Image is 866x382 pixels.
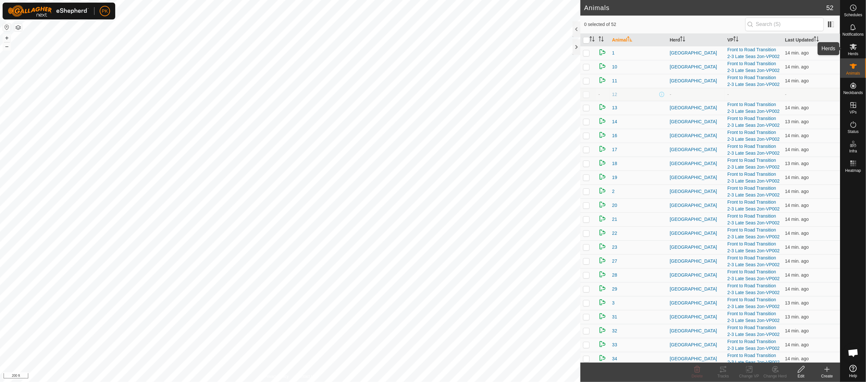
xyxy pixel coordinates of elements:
[670,300,722,306] div: [GEOGRAPHIC_DATA]
[845,169,861,173] span: Heatmap
[785,119,809,124] span: Sep 17, 2025, 7:32 AM
[785,133,809,138] span: Sep 17, 2025, 7:32 AM
[846,71,860,75] span: Animals
[14,24,22,31] button: Map Layers
[670,160,722,167] div: [GEOGRAPHIC_DATA]
[599,229,606,236] img: returning on
[727,102,780,114] a: Front to Road Transition 2-3 Late Seas 2on-VP002
[599,215,606,222] img: returning on
[727,241,780,253] a: Front to Road Transition 2-3 Late Seas 2on-VP002
[785,92,786,97] span: -
[3,34,11,42] button: +
[727,144,780,156] a: Front to Road Transition 2-3 Late Seas 2on-VP002
[727,213,780,225] a: Front to Road Transition 2-3 Late Seas 2on-VP002
[102,8,108,15] span: PK
[727,172,780,184] a: Front to Road Transition 2-3 Late Seas 2on-VP002
[599,284,606,292] img: returning on
[612,160,617,167] span: 18
[589,37,595,42] p-sorticon: Activate to sort
[736,373,762,379] div: Change VP
[612,132,617,139] span: 16
[670,146,722,153] div: [GEOGRAPHIC_DATA]
[670,91,722,98] div: -
[599,37,604,42] p-sorticon: Activate to sort
[3,42,11,50] button: –
[612,188,615,195] span: 2
[599,62,606,70] img: returning on
[727,283,780,295] a: Front to Road Transition 2-3 Late Seas 2on-VP002
[612,216,617,223] span: 21
[612,230,617,237] span: 22
[599,187,606,195] img: returning on
[727,311,780,323] a: Front to Road Transition 2-3 Late Seas 2on-VP002
[849,149,857,153] span: Infra
[725,34,783,46] th: VP
[599,76,606,84] img: returning on
[670,328,722,334] div: [GEOGRAPHIC_DATA]
[785,175,809,180] span: Sep 17, 2025, 7:31 AM
[843,91,863,95] span: Neckbands
[785,105,809,110] span: Sep 17, 2025, 7:32 AM
[599,270,606,278] img: returning on
[599,145,606,153] img: returning on
[785,272,809,278] span: Sep 17, 2025, 7:31 AM
[612,146,617,153] span: 17
[727,130,780,142] a: Front to Road Transition 2-3 Late Seas 2on-VP002
[670,118,722,125] div: [GEOGRAPHIC_DATA]
[612,314,617,320] span: 31
[612,244,617,251] span: 23
[612,272,617,279] span: 28
[826,3,834,13] span: 52
[782,34,840,46] th: Last Updated
[599,103,606,111] img: returning on
[599,312,606,320] img: returning on
[785,64,809,69] span: Sep 17, 2025, 7:32 AM
[727,158,780,170] a: Front to Road Transition 2-3 Late Seas 2on-VP002
[670,258,722,265] div: [GEOGRAPHIC_DATA]
[612,202,617,209] span: 20
[727,255,780,267] a: Front to Road Transition 2-3 Late Seas 2on-VP002
[785,147,809,152] span: Sep 17, 2025, 7:32 AM
[843,32,864,36] span: Notifications
[745,18,824,31] input: Search (S)
[612,104,617,111] span: 13
[785,245,809,250] span: Sep 17, 2025, 7:32 AM
[785,78,809,83] span: Sep 17, 2025, 7:32 AM
[599,298,606,306] img: returning on
[785,342,809,347] span: Sep 17, 2025, 7:32 AM
[844,13,862,17] span: Schedules
[727,92,729,97] app-display-virtual-paddock-transition: -
[727,325,780,337] a: Front to Road Transition 2-3 Late Seas 2on-VP002
[727,199,780,211] a: Front to Road Transition 2-3 Late Seas 2on-VP002
[849,374,857,378] span: Help
[627,37,632,42] p-sorticon: Activate to sort
[612,78,617,84] span: 11
[612,174,617,181] span: 19
[785,189,809,194] span: Sep 17, 2025, 7:32 AM
[840,362,866,380] a: Help
[785,203,809,208] span: Sep 17, 2025, 7:32 AM
[599,117,606,125] img: returning on
[670,272,722,279] div: [GEOGRAPHIC_DATA]
[670,132,722,139] div: [GEOGRAPHIC_DATA]
[849,110,857,114] span: VPs
[265,374,289,379] a: Privacy Policy
[727,227,780,239] a: Front to Road Transition 2-3 Late Seas 2on-VP002
[814,373,840,379] div: Create
[599,326,606,334] img: returning on
[670,104,722,111] div: [GEOGRAPHIC_DATA]
[848,52,858,56] span: Herds
[599,340,606,348] img: returning on
[612,341,617,348] span: 33
[670,174,722,181] div: [GEOGRAPHIC_DATA]
[844,343,863,363] div: Open chat
[727,47,780,59] a: Front to Road Transition 2-3 Late Seas 2on-VP002
[727,116,780,128] a: Front to Road Transition 2-3 Late Seas 2on-VP002
[670,286,722,292] div: [GEOGRAPHIC_DATA]
[727,269,780,281] a: Front to Road Transition 2-3 Late Seas 2on-VP002
[727,297,780,309] a: Front to Road Transition 2-3 Late Seas 2on-VP002
[667,34,725,46] th: Herd
[727,61,780,73] a: Front to Road Transition 2-3 Late Seas 2on-VP002
[670,64,722,70] div: [GEOGRAPHIC_DATA]
[710,373,736,379] div: Tracks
